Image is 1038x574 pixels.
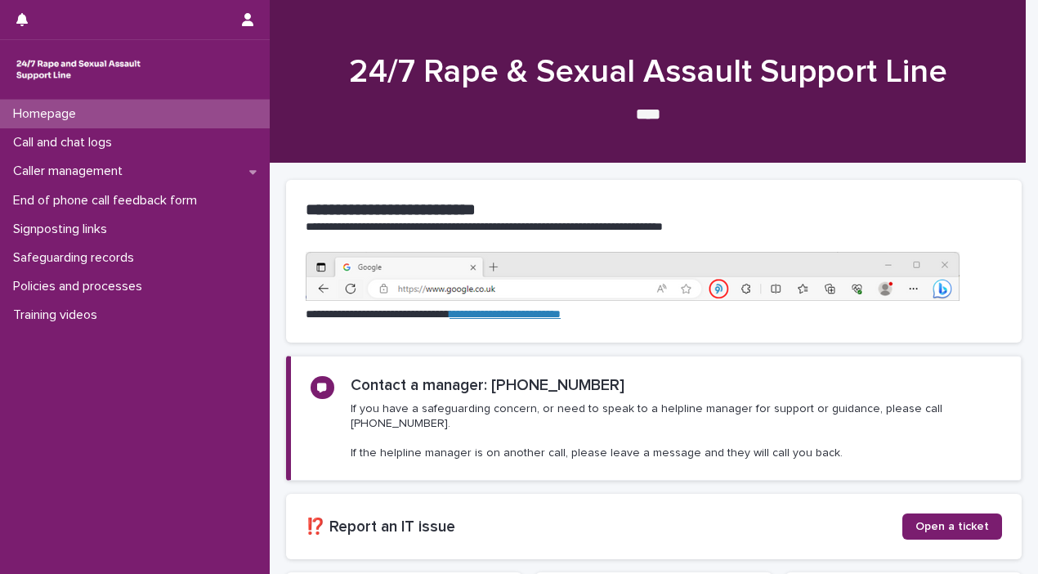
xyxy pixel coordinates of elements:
[7,193,210,209] p: End of phone call feedback form
[13,53,144,86] img: rhQMoQhaT3yELyF149Cw
[915,521,989,532] span: Open a ticket
[7,164,136,179] p: Caller management
[306,518,902,536] h2: ⁉️ Report an IT issue
[306,252,960,301] img: https%3A%2F%2Fcdn.document360.io%2F0deca9d6-0dac-4e56-9e8f-8d9979bfce0e%2FImages%2FDocumentation%...
[286,52,1009,92] h1: 24/7 Rape & Sexual Assault Support Line
[7,106,89,122] p: Homepage
[351,401,1001,461] p: If you have a safeguarding concern, or need to speak to a helpline manager for support or guidanc...
[7,279,155,294] p: Policies and processes
[7,135,125,150] p: Call and chat logs
[902,513,1002,540] a: Open a ticket
[351,376,624,395] h2: Contact a manager: [PHONE_NUMBER]
[7,250,147,266] p: Safeguarding records
[7,222,120,237] p: Signposting links
[7,307,110,323] p: Training videos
